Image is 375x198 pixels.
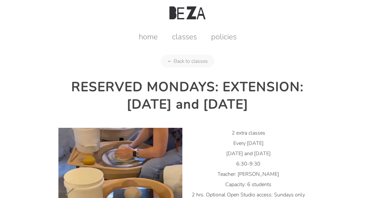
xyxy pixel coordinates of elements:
a: classes [166,32,203,42]
a: policies [205,32,243,42]
li: Every [DATE] [187,138,310,148]
li: 6:30-9:30 [187,159,310,169]
img: Beza Studio Logo [169,6,206,19]
h2: RESERVED MONDAYS: EXTENSION: [DATE] and [DATE] [58,78,317,113]
a: home [132,32,164,42]
li: Teacher: [PERSON_NAME] [187,169,310,179]
li: [DATE] and [DATE] [187,148,310,159]
li: 2 extra classes [187,128,310,138]
li: Capacity: 6 students [187,179,310,190]
a: ← Back to classes [161,55,214,68]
